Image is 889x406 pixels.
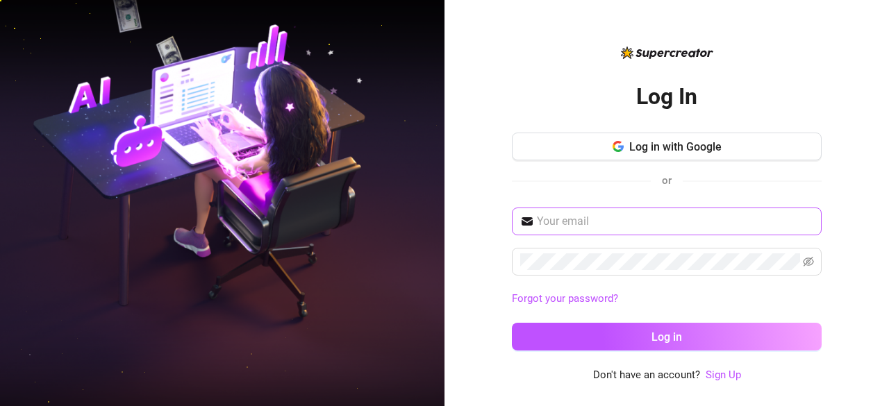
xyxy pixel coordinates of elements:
span: eye-invisible [803,256,814,267]
a: Forgot your password? [512,291,822,307]
a: Sign Up [706,367,741,384]
button: Log in [512,323,822,350]
input: Your email [537,213,813,230]
a: Sign Up [706,369,741,381]
a: Forgot your password? [512,292,618,305]
button: Log in with Google [512,133,822,160]
span: Don't have an account? [593,367,700,384]
img: logo-BBDzfeDw.svg [621,46,713,59]
span: or [662,174,672,187]
span: Log in with Google [629,140,722,153]
span: Log in [651,330,682,344]
h2: Log In [636,83,697,111]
